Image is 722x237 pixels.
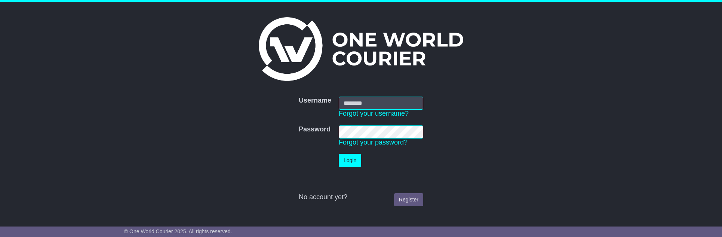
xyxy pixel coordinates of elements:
[299,193,423,201] div: No account yet?
[339,154,361,167] button: Login
[339,110,409,117] a: Forgot your username?
[299,125,331,134] label: Password
[339,139,408,146] a: Forgot your password?
[259,17,463,81] img: One World
[394,193,423,206] a: Register
[124,228,232,234] span: © One World Courier 2025. All rights reserved.
[299,97,331,105] label: Username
